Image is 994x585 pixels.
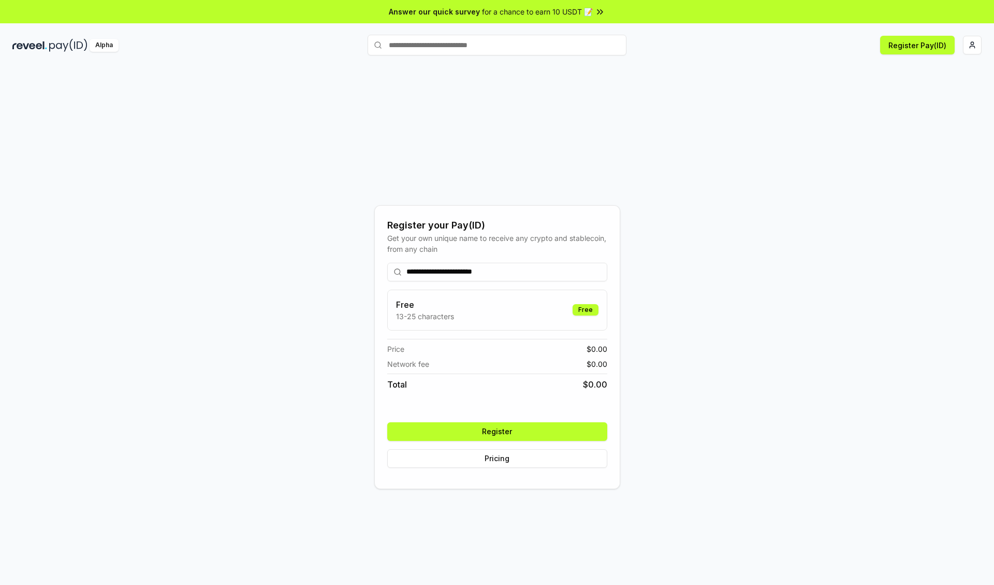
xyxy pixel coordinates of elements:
[389,6,480,17] span: Answer our quick survey
[482,6,593,17] span: for a chance to earn 10 USDT 📝
[587,344,607,354] span: $ 0.00
[396,311,454,322] p: 13-25 characters
[573,304,598,316] div: Free
[387,422,607,441] button: Register
[387,233,607,254] div: Get your own unique name to receive any crypto and stablecoin, from any chain
[396,298,454,311] h3: Free
[90,39,119,52] div: Alpha
[49,39,87,52] img: pay_id
[387,344,404,354] span: Price
[880,36,955,54] button: Register Pay(ID)
[583,378,607,391] span: $ 0.00
[387,449,607,468] button: Pricing
[387,378,407,391] span: Total
[387,359,429,369] span: Network fee
[387,218,607,233] div: Register your Pay(ID)
[587,359,607,369] span: $ 0.00
[12,39,47,52] img: reveel_dark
